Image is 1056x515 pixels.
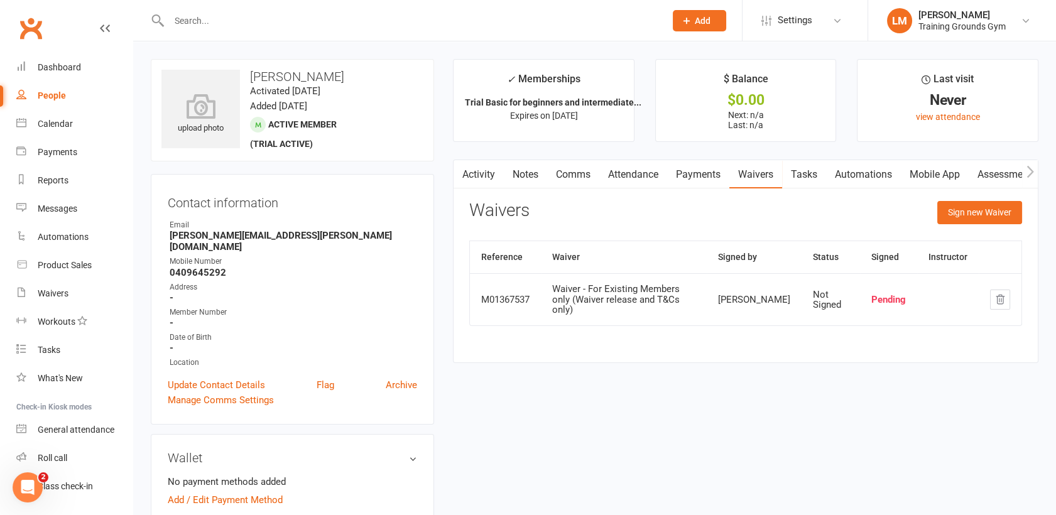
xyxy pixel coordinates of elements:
th: Status [802,241,860,273]
a: view attendance [916,112,980,122]
div: Messages [38,203,77,214]
div: M01367537 [481,295,530,305]
div: Roll call [38,453,67,463]
div: Location [170,357,417,369]
h3: Waivers [469,201,530,220]
a: Activity [454,160,504,189]
div: Training Grounds Gym [918,21,1006,32]
a: Workouts [16,308,133,336]
a: Update Contact Details [168,377,265,393]
a: Payments [16,138,133,166]
a: Roll call [16,444,133,472]
div: Dashboard [38,62,81,72]
div: Tasks [38,345,60,355]
a: Flag [317,377,334,393]
a: Messages [16,195,133,223]
h3: [PERSON_NAME] [161,70,423,84]
h3: Contact information [168,191,417,210]
h3: Wallet [168,451,417,465]
strong: Trial Basic for beginners and intermediate... [465,97,641,107]
a: People [16,82,133,110]
a: General attendance kiosk mode [16,416,133,444]
div: $ Balance [724,71,768,94]
input: Search... [165,12,656,30]
a: Payments [667,160,729,189]
th: Waiver [541,241,707,273]
a: Waivers [729,160,782,189]
div: $0.00 [667,94,825,107]
div: Mobile Number [170,256,417,268]
div: [PERSON_NAME] [718,295,790,305]
strong: 0409645292 [170,267,417,278]
a: Automations [826,160,901,189]
div: upload photo [161,94,240,135]
time: Activated [DATE] [250,85,320,97]
span: Active member (trial active) [250,119,337,149]
iframe: Intercom live chat [13,472,43,502]
th: Reference [470,241,541,273]
div: Automations [38,232,89,242]
a: Assessments [969,160,1045,189]
a: Comms [547,160,599,189]
a: Automations [16,223,133,251]
button: Add [673,10,726,31]
button: Sign new Waiver [937,201,1022,224]
div: Member Number [170,306,417,318]
div: What's New [38,373,83,383]
a: Dashboard [16,53,133,82]
a: Add / Edit Payment Method [168,492,283,507]
p: Next: n/a Last: n/a [667,110,825,130]
time: Added [DATE] [250,100,307,112]
a: Archive [386,377,417,393]
a: Clubworx [15,13,46,44]
a: Manage Comms Settings [168,393,274,408]
strong: - [170,317,417,328]
div: Memberships [507,71,580,94]
div: Class check-in [38,481,93,491]
div: Calendar [38,119,73,129]
div: Waivers [38,288,68,298]
div: Reports [38,175,68,185]
span: Add [695,16,710,26]
a: Mobile App [901,160,969,189]
div: Address [170,281,417,293]
div: Email [170,219,417,231]
a: Tasks [16,336,133,364]
strong: [PERSON_NAME][EMAIL_ADDRESS][PERSON_NAME][DOMAIN_NAME] [170,230,417,252]
a: Reports [16,166,133,195]
a: Tasks [782,160,826,189]
th: Instructor [917,241,979,273]
div: Payments [38,147,77,157]
li: No payment methods added [168,474,417,489]
a: Waivers [16,279,133,308]
div: Waiver - For Existing Members only (Waiver release and T&Cs only) [552,284,695,315]
div: Never [869,94,1026,107]
th: Signed [860,241,917,273]
div: People [38,90,66,100]
div: Last visit [922,71,974,94]
a: Notes [504,160,547,189]
div: LM [887,8,912,33]
th: Signed by [707,241,802,273]
div: [PERSON_NAME] [918,9,1006,21]
span: Expires on [DATE] [509,111,577,121]
div: Workouts [38,317,75,327]
a: What's New [16,364,133,393]
div: Product Sales [38,260,92,270]
a: Attendance [599,160,667,189]
a: Class kiosk mode [16,472,133,501]
a: Calendar [16,110,133,138]
div: Not Signed [813,290,849,310]
strong: - [170,342,417,354]
i: ✓ [507,73,515,85]
span: Settings [778,6,812,35]
a: Product Sales [16,251,133,279]
div: Pending [871,295,906,305]
strong: - [170,292,417,303]
span: 2 [38,472,48,482]
div: General attendance [38,425,114,435]
div: Date of Birth [170,332,417,344]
